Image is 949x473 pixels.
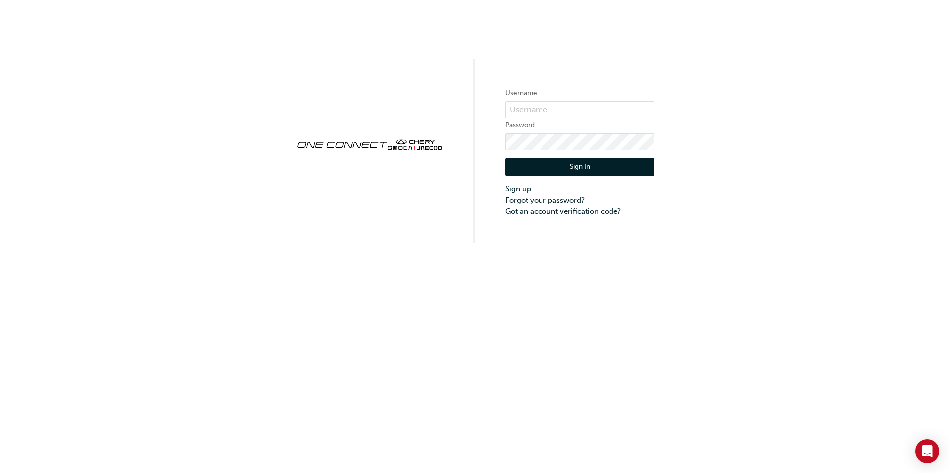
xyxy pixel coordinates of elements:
[505,195,654,206] a: Forgot your password?
[505,119,654,131] label: Password
[915,439,939,463] div: Open Intercom Messenger
[505,158,654,177] button: Sign In
[505,101,654,118] input: Username
[505,87,654,99] label: Username
[505,183,654,195] a: Sign up
[295,131,444,157] img: oneconnect
[505,206,654,217] a: Got an account verification code?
